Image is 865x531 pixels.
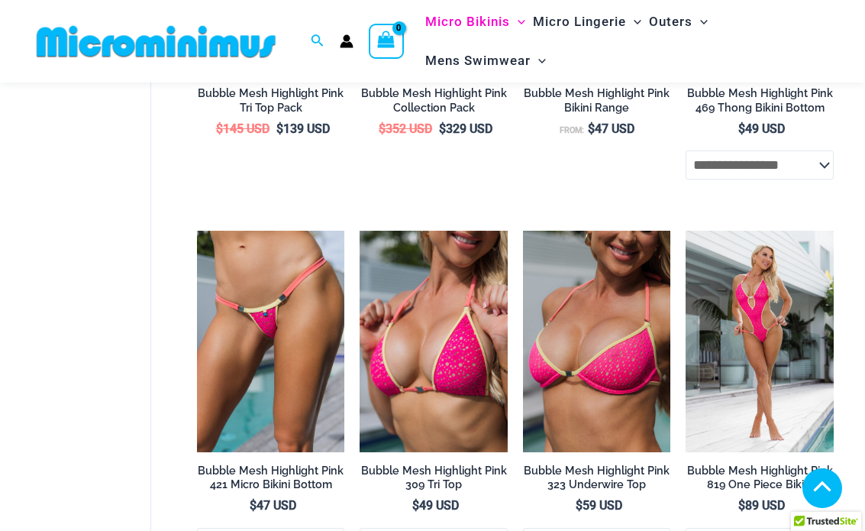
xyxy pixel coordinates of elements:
[250,498,257,513] span: $
[439,121,492,136] bdi: 329 USD
[738,498,745,513] span: $
[360,86,508,121] a: Bubble Mesh Highlight Pink Collection Pack
[197,464,345,492] h2: Bubble Mesh Highlight Pink 421 Micro Bikini Bottom
[738,498,785,513] bdi: 89 USD
[626,2,641,41] span: Menu Toggle
[686,86,834,115] h2: Bubble Mesh Highlight Pink 469 Thong Bikini Bottom
[360,464,508,492] h2: Bubble Mesh Highlight Pink 309 Tri Top
[649,2,692,41] span: Outers
[588,121,595,136] span: $
[576,498,583,513] span: $
[216,121,223,136] span: $
[531,41,546,80] span: Menu Toggle
[686,464,834,498] a: Bubble Mesh Highlight Pink 819 One Piece Bikini
[523,464,671,492] h2: Bubble Mesh Highlight Pink 323 Underwire Top
[360,231,508,452] img: Bubble Mesh Highlight Pink 309 Top 01
[276,121,330,136] bdi: 139 USD
[686,464,834,492] h2: Bubble Mesh Highlight Pink 819 One Piece Bikini
[379,121,386,136] span: $
[439,121,446,136] span: $
[510,2,525,41] span: Menu Toggle
[692,2,708,41] span: Menu Toggle
[412,498,419,513] span: $
[686,231,834,452] img: Bubble Mesh Highlight Pink 819 One Piece 01
[560,125,584,135] span: From:
[588,121,634,136] bdi: 47 USD
[216,121,270,136] bdi: 145 USD
[523,86,671,115] h2: Bubble Mesh Highlight Pink Bikini Range
[360,231,508,452] a: Bubble Mesh Highlight Pink 309 Top 01Bubble Mesh Highlight Pink 309 Top 469 Thong 03Bubble Mesh H...
[197,86,345,115] h2: Bubble Mesh Highlight Pink Tri Top Pack
[369,24,404,59] a: View Shopping Cart, empty
[379,121,432,136] bdi: 352 USD
[360,464,508,498] a: Bubble Mesh Highlight Pink 309 Tri Top
[523,231,671,452] a: Bubble Mesh Highlight Pink 323 Top 01Bubble Mesh Highlight Pink 323 Top 421 Micro 03Bubble Mesh H...
[686,231,834,452] a: Bubble Mesh Highlight Pink 819 One Piece 01Bubble Mesh Highlight Pink 819 One Piece 03Bubble Mesh...
[738,121,785,136] bdi: 49 USD
[686,86,834,121] a: Bubble Mesh Highlight Pink 469 Thong Bikini Bottom
[523,464,671,498] a: Bubble Mesh Highlight Pink 323 Underwire Top
[523,231,671,452] img: Bubble Mesh Highlight Pink 323 Top 01
[250,498,296,513] bdi: 47 USD
[523,86,671,121] a: Bubble Mesh Highlight Pink Bikini Range
[576,498,622,513] bdi: 59 USD
[197,86,345,121] a: Bubble Mesh Highlight Pink Tri Top Pack
[421,2,529,41] a: Micro BikinisMenu ToggleMenu Toggle
[412,498,459,513] bdi: 49 USD
[533,2,626,41] span: Micro Lingerie
[360,86,508,115] h2: Bubble Mesh Highlight Pink Collection Pack
[31,24,282,59] img: MM SHOP LOGO FLAT
[311,32,324,51] a: Search icon link
[529,2,645,41] a: Micro LingerieMenu ToggleMenu Toggle
[197,231,345,452] img: Bubble Mesh Highlight Pink 421 Micro 01
[340,34,353,48] a: Account icon link
[276,121,283,136] span: $
[197,464,345,498] a: Bubble Mesh Highlight Pink 421 Micro Bikini Bottom
[197,231,345,452] a: Bubble Mesh Highlight Pink 421 Micro 01Bubble Mesh Highlight Pink 421 Micro 02Bubble Mesh Highlig...
[738,121,745,136] span: $
[425,2,510,41] span: Micro Bikinis
[425,41,531,80] span: Mens Swimwear
[645,2,712,41] a: OutersMenu ToggleMenu Toggle
[421,41,550,80] a: Mens SwimwearMenu ToggleMenu Toggle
